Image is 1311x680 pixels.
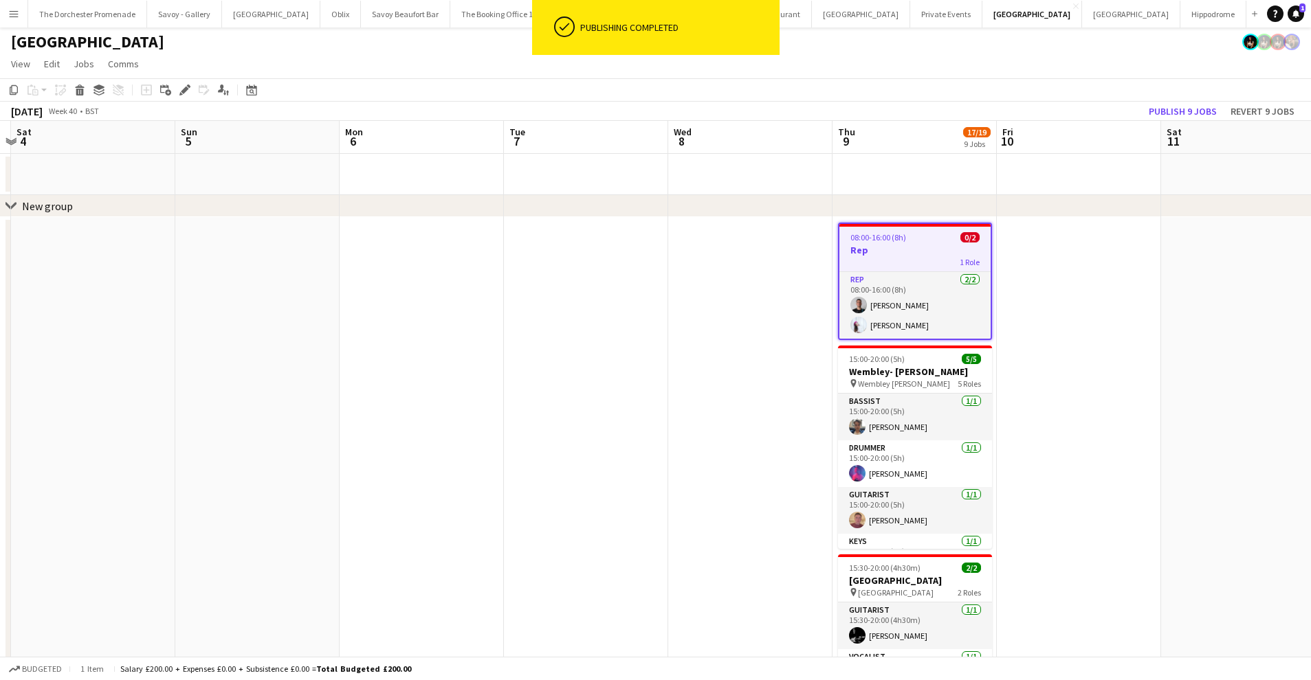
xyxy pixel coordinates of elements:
[960,232,980,242] span: 0/2
[22,199,73,213] div: New group
[858,587,934,598] span: [GEOGRAPHIC_DATA]
[836,133,855,149] span: 9
[849,354,905,364] span: 15:00-20:00 (5h)
[672,133,692,149] span: 8
[962,563,981,573] span: 2/2
[838,487,992,534] app-card-role: Guitarist1/115:00-20:00 (5h)[PERSON_NAME]
[181,126,197,138] span: Sun
[1242,34,1259,50] app-user-avatar: Helena Debono
[838,602,992,649] app-card-role: Guitarist1/115:30-20:00 (4h30m)[PERSON_NAME]
[22,664,62,674] span: Budgeted
[76,664,109,674] span: 1 item
[838,365,992,378] h3: Wembley- [PERSON_NAME]
[5,55,36,73] a: View
[1225,102,1300,120] button: Revert 9 jobs
[509,126,525,138] span: Tue
[16,126,32,138] span: Sat
[1180,1,1246,27] button: Hippodrome
[858,378,950,389] span: Wembley [PERSON_NAME]
[850,232,906,242] span: 08:00-16:00 (8h)
[450,1,557,27] button: The Booking Office 1869
[1143,102,1222,120] button: Publish 9 jobs
[839,244,991,256] h3: Rep
[11,58,30,70] span: View
[838,534,992,580] app-card-role: Keys1/115:00-20:00 (5h)
[580,21,774,34] div: Publishing completed
[44,58,60,70] span: Edit
[507,133,525,149] span: 7
[674,126,692,138] span: Wed
[982,1,1082,27] button: [GEOGRAPHIC_DATA]
[68,55,100,73] a: Jobs
[11,32,164,52] h1: [GEOGRAPHIC_DATA]
[14,133,32,149] span: 4
[1167,126,1182,138] span: Sat
[849,563,921,573] span: 15:30-20:00 (4h30m)
[222,1,320,27] button: [GEOGRAPHIC_DATA]
[910,1,982,27] button: Private Events
[963,127,991,137] span: 17/19
[7,661,64,677] button: Budgeted
[11,104,43,118] div: [DATE]
[1082,1,1180,27] button: [GEOGRAPHIC_DATA]
[345,126,363,138] span: Mon
[1284,34,1300,50] app-user-avatar: Rosie Skuse
[838,223,992,340] app-job-card: 08:00-16:00 (8h)0/2Rep1 RoleRep2/208:00-16:00 (8h)[PERSON_NAME][PERSON_NAME]
[38,55,65,73] a: Edit
[1299,3,1306,12] span: 1
[1000,133,1013,149] span: 10
[838,394,992,440] app-card-role: Bassist1/115:00-20:00 (5h)[PERSON_NAME]
[74,58,94,70] span: Jobs
[838,440,992,487] app-card-role: Drummer1/115:00-20:00 (5h)[PERSON_NAME]
[1002,126,1013,138] span: Fri
[1270,34,1286,50] app-user-avatar: Helena Debono
[1165,133,1182,149] span: 11
[964,139,990,149] div: 9 Jobs
[120,664,411,674] div: Salary £200.00 + Expenses £0.00 + Subsistence £0.00 =
[85,106,99,116] div: BST
[179,133,197,149] span: 5
[838,345,992,549] app-job-card: 15:00-20:00 (5h)5/5Wembley- [PERSON_NAME] Wembley [PERSON_NAME]5 RolesBassist1/115:00-20:00 (5h)[...
[320,1,361,27] button: Oblix
[838,574,992,587] h3: [GEOGRAPHIC_DATA]
[108,58,139,70] span: Comms
[958,587,981,598] span: 2 Roles
[812,1,910,27] button: [GEOGRAPHIC_DATA]
[958,378,981,389] span: 5 Roles
[147,1,222,27] button: Savoy - Gallery
[45,106,80,116] span: Week 40
[102,55,144,73] a: Comms
[839,272,991,339] app-card-role: Rep2/208:00-16:00 (8h)[PERSON_NAME][PERSON_NAME]
[343,133,363,149] span: 6
[960,257,980,267] span: 1 Role
[1256,34,1273,50] app-user-avatar: Helena Debono
[1288,5,1304,22] a: 1
[838,126,855,138] span: Thu
[962,354,981,364] span: 5/5
[28,1,147,27] button: The Dorchester Promenade
[316,664,411,674] span: Total Budgeted £200.00
[361,1,450,27] button: Savoy Beaufort Bar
